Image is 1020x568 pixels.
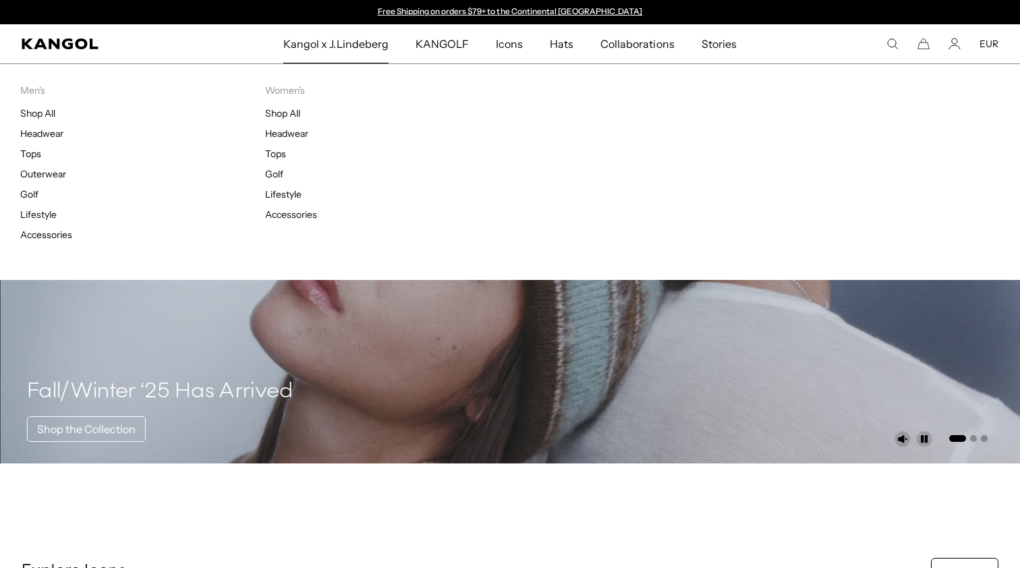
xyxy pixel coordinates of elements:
div: Announcement [371,7,649,18]
h4: Fall/Winter ‘25 Has Arrived [27,378,293,405]
a: Tops [265,148,286,160]
a: Kangol [22,38,187,49]
a: Lifestyle [265,188,302,200]
a: Lifestyle [20,208,57,221]
a: Shop the Collection [27,416,146,442]
p: Men's [20,84,265,96]
button: Go to slide 1 [949,435,966,442]
button: EUR [980,38,998,50]
a: Free Shipping on orders $79+ to the Continental [GEOGRAPHIC_DATA] [378,6,643,16]
a: Shop All [265,107,300,119]
a: Headwear [20,127,63,140]
button: Go to slide 3 [981,435,988,442]
button: Go to slide 2 [970,435,977,442]
a: Accessories [265,208,317,221]
a: Shop All [20,107,55,119]
span: KANGOLF [416,24,469,63]
slideshow-component: Announcement bar [371,7,649,18]
a: Accessories [20,229,72,241]
button: Pause [916,431,932,447]
a: Headwear [265,127,308,140]
a: KANGOLF [402,24,482,63]
button: Cart [917,38,930,50]
a: Icons [482,24,536,63]
p: Women's [265,84,510,96]
a: Outerwear [20,168,66,180]
a: Golf [265,168,283,180]
ul: Select a slide to show [948,432,988,443]
a: Tops [20,148,41,160]
span: Collaborations [600,24,674,63]
a: Collaborations [587,24,687,63]
span: Stories [702,24,737,63]
summary: Search here [886,38,899,50]
span: Icons [496,24,523,63]
a: Kangol x J.Lindeberg [270,24,402,63]
button: Unmute [895,431,911,447]
a: Stories [688,24,750,63]
span: Kangol x J.Lindeberg [283,24,389,63]
span: Hats [550,24,573,63]
div: 1 of 2 [371,7,649,18]
a: Account [948,38,961,50]
a: Hats [536,24,587,63]
a: Golf [20,188,38,200]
